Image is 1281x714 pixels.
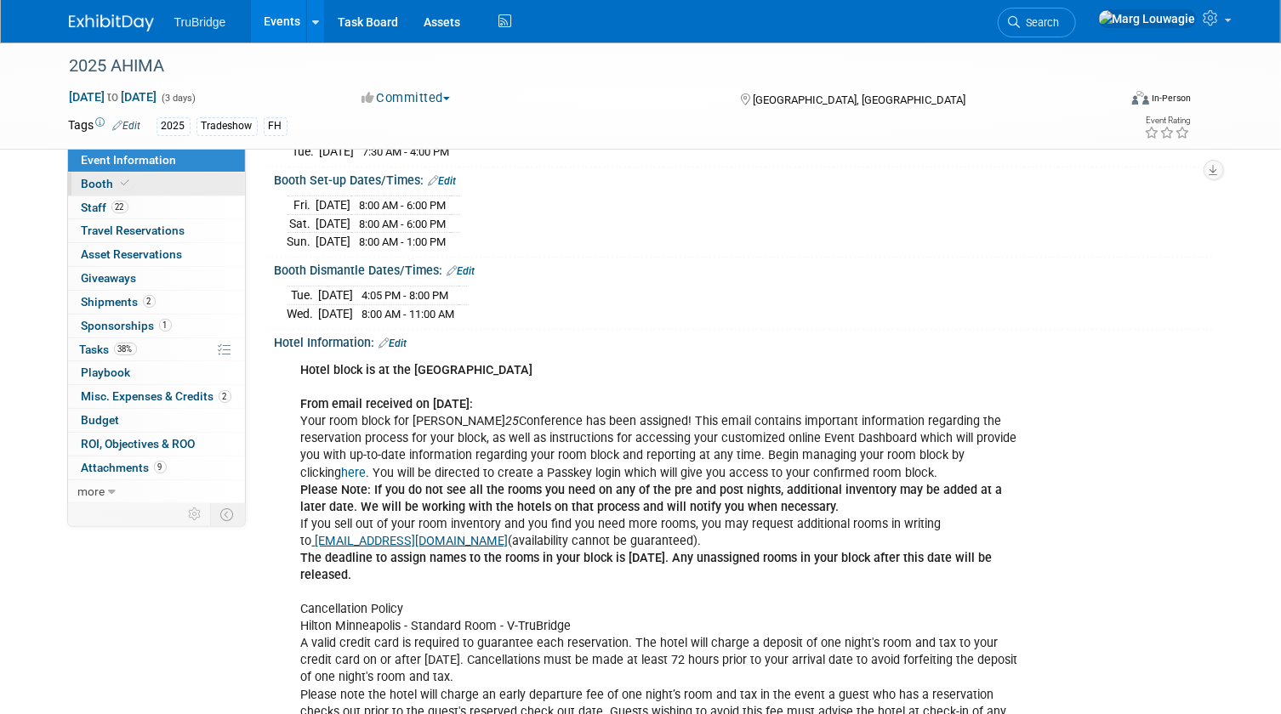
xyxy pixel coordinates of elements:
[301,483,1003,514] b: Please Note: If you do not see all the rooms you need on any of the pre and post nights, addition...
[998,8,1076,37] a: Search
[82,177,134,190] span: Booth
[68,480,245,503] a: more
[82,271,137,285] span: Giveaways
[319,304,354,322] td: [DATE]
[316,534,509,548] a: [EMAIL_ADDRESS][DOMAIN_NAME]
[68,149,245,172] a: Event Information
[320,143,355,161] td: [DATE]
[196,117,258,135] div: Tradeshow
[159,319,172,331] span: 1
[316,233,351,251] td: [DATE]
[68,385,245,408] a: Misc. Expenses & Credits2
[68,433,245,456] a: ROI, Objectives & ROO
[154,461,167,473] span: 9
[82,461,167,474] span: Attachments
[68,456,245,479] a: Attachments9
[122,178,130,188] i: Booth reservation complete
[319,286,354,305] td: [DATE]
[69,116,141,136] td: Tags
[113,120,141,132] a: Edit
[288,214,316,233] td: Sat.
[82,201,128,214] span: Staff
[1145,116,1191,125] div: Event Rating
[82,365,131,379] span: Playbook
[68,314,245,337] a: Sponsorships1
[288,286,319,305] td: Tue.
[356,89,457,107] button: Committed
[288,196,316,215] td: Fri.
[316,214,351,233] td: [DATE]
[68,361,245,384] a: Playbook
[275,258,1213,280] div: Booth Dismantle Dates/Times:
[161,93,196,104] span: (3 days)
[360,218,447,230] span: 8:00 AM - 6:00 PM
[82,413,120,427] span: Budget
[82,295,156,309] span: Shipments
[181,503,211,525] td: Personalize Event Tab Strip
[275,167,1213,190] div: Booth Set-up Dates/Times:
[68,267,245,290] a: Giveaways
[64,51,1096,82] div: 2025 AHIMA
[114,343,137,355] span: 38%
[82,319,172,332] span: Sponsorships
[447,265,475,277] a: Edit
[301,551,993,582] b: The deadline to assign names to the rooms in your block is [DATE]. Any unassigned rooms in your b...
[1098,9,1197,28] img: Marg Louwagie
[82,389,231,403] span: Misc. Expenses & Credits
[174,15,226,29] span: TruBridge
[68,219,245,242] a: Travel Reservations
[105,90,122,104] span: to
[316,196,351,215] td: [DATE]
[506,414,520,428] i: 25
[210,503,245,525] td: Toggle Event Tabs
[69,14,154,31] img: ExhibitDay
[68,243,245,266] a: Asset Reservations
[429,175,457,187] a: Edit
[288,143,320,161] td: Tue.
[82,153,177,167] span: Event Information
[78,484,105,498] span: more
[219,390,231,403] span: 2
[342,466,367,480] a: here
[363,145,450,158] span: 7:30 AM - 4:00 PM
[360,199,447,212] span: 8:00 AM - 6:00 PM
[68,409,245,432] a: Budget
[69,89,158,105] span: [DATE] [DATE]
[1152,92,1192,105] div: In-Person
[82,437,196,450] span: ROI, Objectives & ROO
[111,201,128,213] span: 22
[362,289,449,302] span: 4:05 PM - 8:00 PM
[288,233,316,251] td: Sun.
[379,337,407,349] a: Edit
[1026,88,1192,114] div: Event Format
[360,235,447,248] span: 8:00 AM - 1:00 PM
[157,117,191,135] div: 2025
[82,224,185,237] span: Travel Reservations
[68,338,245,361] a: Tasks38%
[68,196,245,219] a: Staff22
[264,117,288,135] div: FH
[68,291,245,314] a: Shipments2
[301,363,533,377] b: Hotel block is at the [GEOGRAPHIC_DATA]
[362,308,455,320] span: 8:00 AM - 11:00 AM
[288,304,319,322] td: Wed.
[301,397,474,411] b: From email received on [DATE]:
[82,247,183,261] span: Asset Reservations
[1021,16,1060,29] span: Search
[275,330,1213,352] div: Hotel Information:
[143,295,156,308] span: 2
[753,93,965,106] span: [GEOGRAPHIC_DATA], [GEOGRAPHIC_DATA]
[68,173,245,195] a: Booth
[80,343,137,356] span: Tasks
[1132,91,1149,105] img: Format-Inperson.png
